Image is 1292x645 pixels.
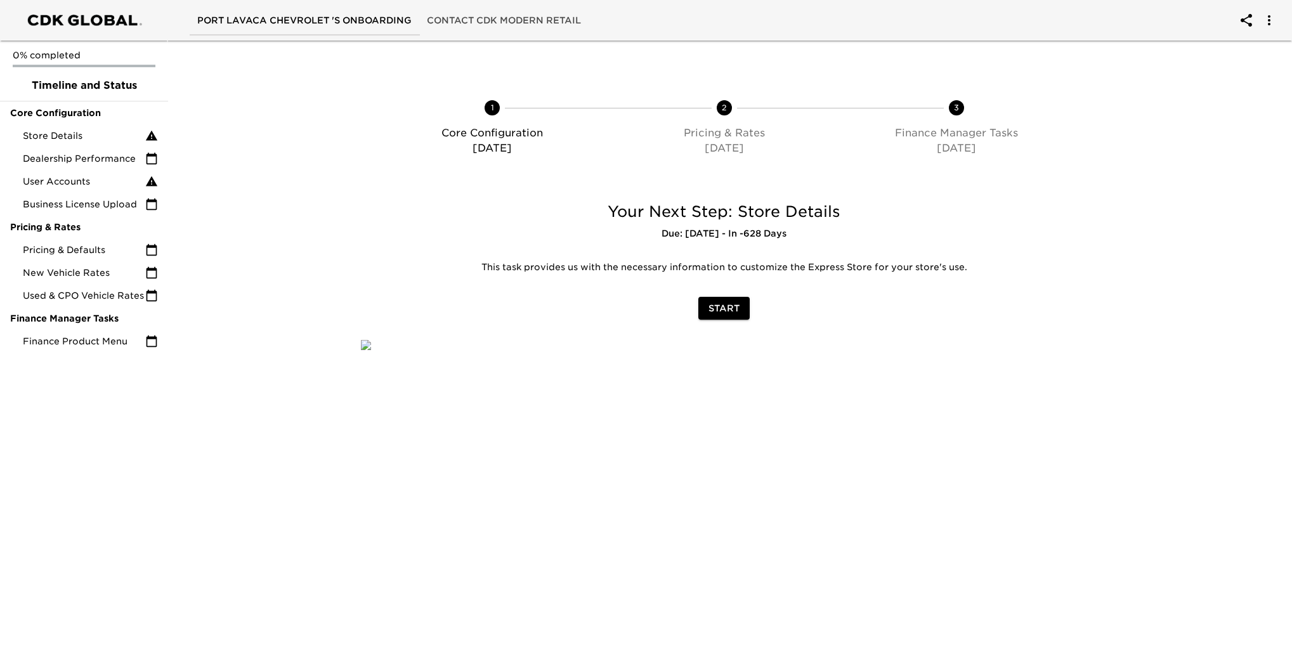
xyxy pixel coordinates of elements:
[23,335,145,348] span: Finance Product Menu
[10,107,158,119] span: Core Configuration
[361,227,1088,241] h6: Due: [DATE] - In -628 Days
[1231,5,1262,36] button: account of current user
[10,312,158,325] span: Finance Manager Tasks
[1254,5,1284,36] button: account of current user
[698,297,750,320] button: Start
[845,126,1067,141] p: Finance Manager Tasks
[490,103,493,112] text: 1
[10,221,158,233] span: Pricing & Rates
[10,78,158,93] span: Timeline and Status
[23,266,145,279] span: New Vehicle Rates
[23,129,145,142] span: Store Details
[23,244,145,256] span: Pricing & Defaults
[361,202,1088,222] h5: Your Next Step: Store Details
[361,340,371,350] img: qkibX1zbU72zw90W6Gan%2FTemplates%2FRjS7uaFIXtg43HUzxvoG%2F3e51d9d6-1114-4229-a5bf-f5ca567b6beb.jpg
[23,198,145,211] span: Business License Upload
[845,141,1067,156] p: [DATE]
[370,261,1079,274] p: This task provides us with the necessary information to customize the Express Store for your stor...
[708,301,740,316] span: Start
[23,175,145,188] span: User Accounts
[23,289,145,302] span: Used & CPO Vehicle Rates
[613,141,835,156] p: [DATE]
[381,126,603,141] p: Core Configuration
[13,49,155,62] p: 0% completed
[381,141,603,156] p: [DATE]
[954,103,959,112] text: 3
[197,13,412,29] span: Port Lavaca Chevrolet 's Onboarding
[722,103,727,112] text: 2
[427,13,581,29] span: Contact CDK Modern Retail
[613,126,835,141] p: Pricing & Rates
[23,152,145,165] span: Dealership Performance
